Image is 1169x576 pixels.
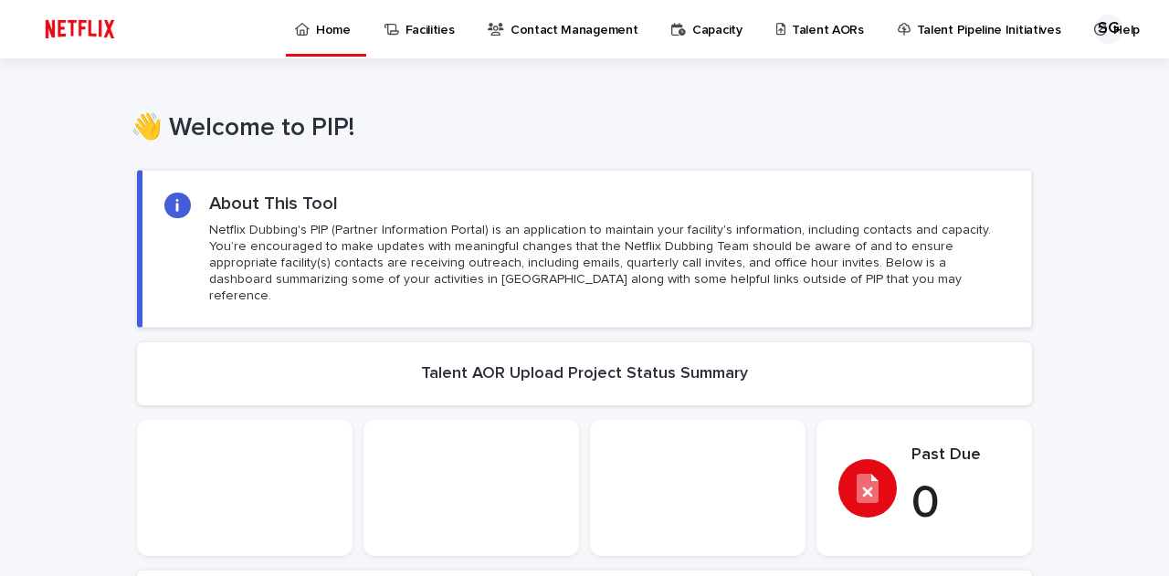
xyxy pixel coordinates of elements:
p: Netflix Dubbing's PIP (Partner Information Portal) is an application to maintain your facility's ... [209,222,1009,305]
p: 0 [911,477,1010,531]
h1: 👋 Welcome to PIP! [131,113,1026,144]
p: Past Due [911,445,1010,466]
h2: About This Tool [209,193,338,215]
img: ifQbXi3ZQGMSEF7WDB7W [37,11,123,47]
h2: Talent AOR Upload Project Status Summary [421,364,748,384]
